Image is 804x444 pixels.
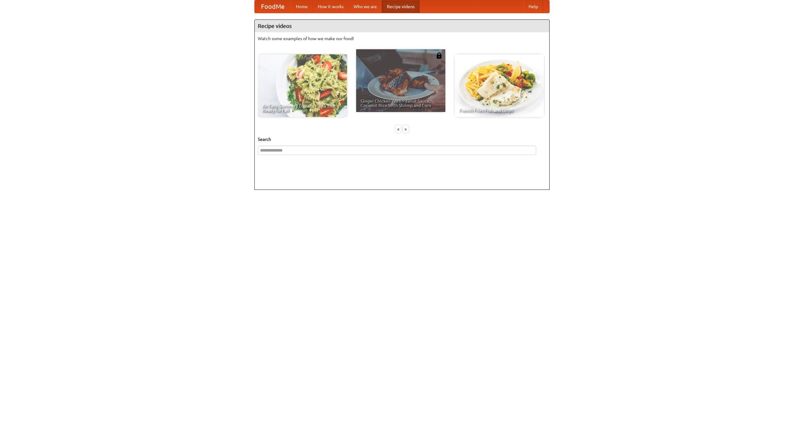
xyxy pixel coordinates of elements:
[262,104,343,113] span: An Easy, Summery Tomato Pasta That's Ready for Fall
[258,136,546,142] h5: Search
[258,54,347,117] a: An Easy, Summery Tomato Pasta That's Ready for Fall
[524,0,543,13] a: Help
[459,108,540,113] span: French Fries Fish and Chips
[403,125,409,133] div: »
[436,52,442,59] img: 483408.png
[291,0,313,13] a: Home
[255,20,549,32] h4: Recipe videos
[455,54,544,117] a: French Fries Fish and Chips
[395,125,401,133] div: «
[258,35,546,42] p: Watch some examples of how we make our food!
[382,0,420,13] a: Recipe videos
[255,0,291,13] a: FoodMe
[313,0,349,13] a: How it works
[349,0,382,13] a: Who we are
